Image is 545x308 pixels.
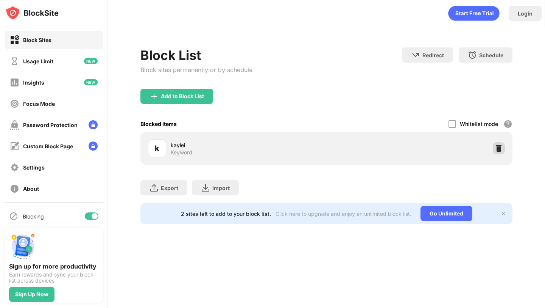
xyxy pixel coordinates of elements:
img: lock-menu.svg [89,141,98,151]
img: x-button.svg [500,211,506,217]
img: new-icon.svg [84,79,98,85]
div: Keyword [171,149,192,156]
img: time-usage-off.svg [10,57,19,66]
div: k [155,143,159,154]
img: customize-block-page-off.svg [10,141,19,151]
div: Usage Limit [23,58,53,64]
img: settings-off.svg [10,163,19,172]
img: block-on.svg [10,35,19,45]
div: Blocking [23,213,44,220]
div: Schedule [479,52,503,58]
div: Block Sites [23,37,51,43]
div: Password Protection [23,122,78,128]
div: Focus Mode [23,101,55,107]
img: focus-off.svg [10,99,19,108]
div: Import [212,185,230,191]
div: Sign up for more productivity [9,262,98,270]
div: Click here to upgrade and enjoy an unlimited block list. [276,211,411,217]
div: About [23,185,39,192]
div: Add to Block List [161,93,204,99]
div: Go Unlimited [420,206,472,221]
div: Export [161,185,178,191]
img: new-icon.svg [84,58,98,64]
div: kaylei [171,141,326,149]
div: Insights [23,79,44,86]
img: lock-menu.svg [89,120,98,129]
img: push-signup.svg [9,232,36,259]
img: blocking-icon.svg [9,212,18,221]
div: Whitelist mode [460,121,498,127]
div: Blocked Items [140,121,177,127]
img: about-off.svg [10,184,19,193]
div: Login [518,10,533,17]
div: Settings [23,164,45,171]
div: animation [448,6,500,21]
div: Redirect [422,52,444,58]
div: Custom Block Page [23,143,73,149]
img: password-protection-off.svg [10,120,19,130]
div: Block sites permanently or by schedule [140,66,252,74]
div: 2 sites left to add to your block list. [181,211,271,217]
img: logo-blocksite.svg [5,5,59,20]
div: Earn rewards and sync your block list across devices [9,272,98,284]
img: insights-off.svg [10,78,19,87]
div: Block List [140,47,252,63]
div: Sign Up Now [15,291,48,297]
